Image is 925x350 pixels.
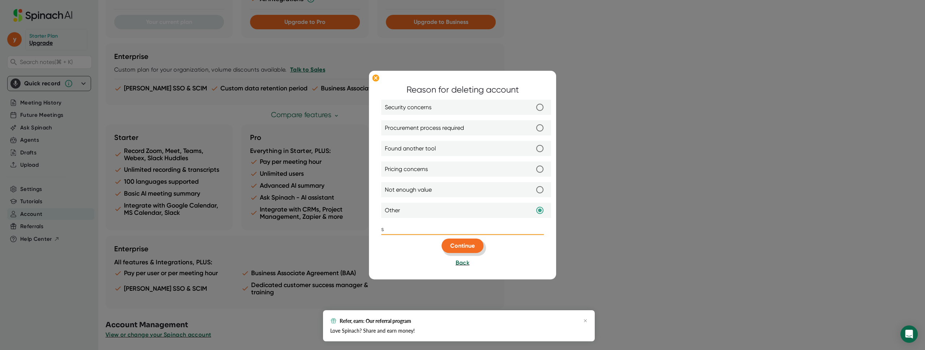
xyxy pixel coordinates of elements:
span: Not enough value [385,185,432,194]
span: Procurement process required [385,124,464,132]
button: Continue [442,239,483,253]
span: Continue [450,242,475,249]
input: Provide additional detail [381,223,544,235]
button: Back [456,259,469,267]
span: Back [456,259,469,266]
span: Security concerns [385,103,431,112]
span: Found another tool [385,144,436,153]
div: Open Intercom Messenger [900,325,918,343]
span: Other [385,206,400,215]
span: Pricing concerns [385,165,428,174]
div: Reason for deleting account [406,83,519,96]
